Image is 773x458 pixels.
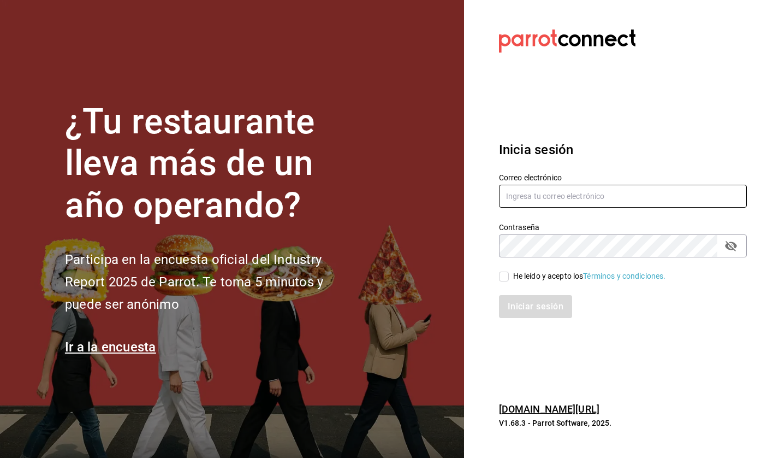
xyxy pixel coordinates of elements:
h2: Participa en la encuesta oficial del Industry Report 2025 de Parrot. Te toma 5 minutos y puede se... [65,249,360,315]
div: He leído y acepto los [513,271,666,282]
label: Contraseña [499,223,747,231]
a: [DOMAIN_NAME][URL] [499,403,599,415]
label: Correo electrónico [499,173,747,181]
p: V1.68.3 - Parrot Software, 2025. [499,418,747,428]
a: Ir a la encuesta [65,339,156,355]
a: Términos y condiciones. [583,272,665,280]
button: passwordField [722,237,740,255]
input: Ingresa tu correo electrónico [499,185,747,208]
h1: ¿Tu restaurante lleva más de un año operando? [65,101,360,227]
h3: Inicia sesión [499,140,747,160]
